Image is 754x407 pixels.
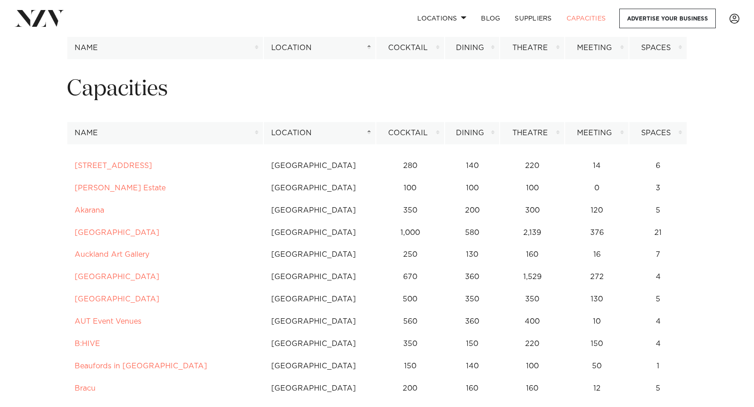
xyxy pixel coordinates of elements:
[445,266,500,288] td: 360
[629,377,687,400] td: 5
[445,310,500,333] td: 360
[445,122,500,144] th: Dining: activate to sort column ascending
[445,177,500,199] td: 100
[565,288,629,310] td: 130
[629,310,687,333] td: 4
[75,251,149,258] a: Auckland Art Gallery
[376,333,445,355] td: 350
[565,333,629,355] td: 150
[67,75,687,104] h1: Capacities
[263,244,376,266] td: [GEOGRAPHIC_DATA]
[75,340,100,347] a: B:HIVE
[629,333,687,355] td: 4
[500,155,565,177] td: 220
[263,266,376,288] td: [GEOGRAPHIC_DATA]
[67,37,263,59] th: Name: activate to sort column ascending
[376,222,445,244] td: 1,000
[629,37,687,59] th: Spaces: activate to sort column ascending
[445,355,500,377] td: 140
[263,310,376,333] td: [GEOGRAPHIC_DATA]
[376,288,445,310] td: 500
[75,229,159,236] a: [GEOGRAPHIC_DATA]
[500,177,565,199] td: 100
[376,37,445,59] th: Cocktail: activate to sort column ascending
[500,37,565,59] th: Theatre: activate to sort column ascending
[75,318,142,325] a: AUT Event Venues
[565,222,629,244] td: 376
[565,199,629,222] td: 120
[565,310,629,333] td: 10
[629,355,687,377] td: 1
[75,362,207,370] a: Beaufords in [GEOGRAPHIC_DATA]
[75,385,96,392] a: Bracu
[500,244,565,266] td: 160
[263,222,376,244] td: [GEOGRAPHIC_DATA]
[263,177,376,199] td: [GEOGRAPHIC_DATA]
[376,377,445,400] td: 200
[629,222,687,244] td: 21
[376,266,445,288] td: 670
[263,288,376,310] td: [GEOGRAPHIC_DATA]
[445,222,500,244] td: 580
[500,266,565,288] td: 1,529
[619,9,716,28] a: Advertise your business
[629,155,687,177] td: 6
[263,155,376,177] td: [GEOGRAPHIC_DATA]
[376,355,445,377] td: 150
[445,37,500,59] th: Dining: activate to sort column ascending
[629,288,687,310] td: 5
[559,9,613,28] a: Capacities
[75,184,166,192] a: [PERSON_NAME] Estate
[263,333,376,355] td: [GEOGRAPHIC_DATA]
[75,162,152,169] a: [STREET_ADDRESS]
[565,377,629,400] td: 12
[507,9,559,28] a: SUPPLIERS
[67,122,263,144] th: Name: activate to sort column ascending
[629,122,687,144] th: Spaces: activate to sort column ascending
[500,377,565,400] td: 160
[376,177,445,199] td: 100
[500,222,565,244] td: 2,139
[445,288,500,310] td: 350
[376,244,445,266] td: 250
[629,244,687,266] td: 7
[263,37,376,59] th: Location: activate to sort column descending
[629,266,687,288] td: 4
[15,10,64,26] img: nzv-logo.png
[565,244,629,266] td: 16
[500,355,565,377] td: 100
[263,122,376,144] th: Location: activate to sort column descending
[410,9,474,28] a: Locations
[474,9,507,28] a: BLOG
[263,377,376,400] td: [GEOGRAPHIC_DATA]
[629,177,687,199] td: 3
[565,177,629,199] td: 0
[629,199,687,222] td: 5
[445,199,500,222] td: 200
[500,310,565,333] td: 400
[500,122,565,144] th: Theatre: activate to sort column ascending
[445,155,500,177] td: 140
[376,122,445,144] th: Cocktail: activate to sort column ascending
[75,273,159,280] a: [GEOGRAPHIC_DATA]
[500,288,565,310] td: 350
[565,155,629,177] td: 14
[565,37,629,59] th: Meeting: activate to sort column ascending
[263,355,376,377] td: [GEOGRAPHIC_DATA]
[500,333,565,355] td: 220
[263,199,376,222] td: [GEOGRAPHIC_DATA]
[565,355,629,377] td: 50
[376,199,445,222] td: 350
[75,207,104,214] a: Akarana
[500,199,565,222] td: 300
[376,155,445,177] td: 280
[565,266,629,288] td: 272
[565,122,629,144] th: Meeting: activate to sort column ascending
[445,377,500,400] td: 160
[376,310,445,333] td: 560
[445,244,500,266] td: 130
[75,295,159,303] a: [GEOGRAPHIC_DATA]
[445,333,500,355] td: 150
